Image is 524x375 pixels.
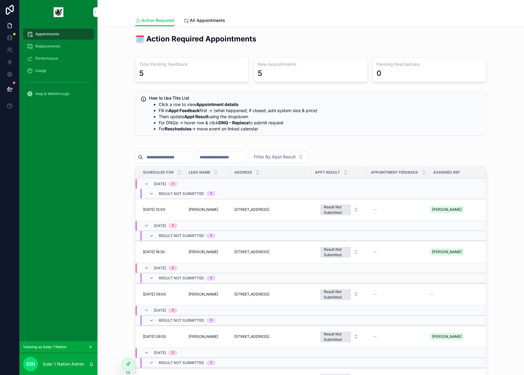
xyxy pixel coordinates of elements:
[371,170,418,175] span: Appointment Feedback
[258,69,262,78] div: 5
[35,56,58,61] span: Performance
[234,207,308,212] a: [STREET_ADDRESS]
[19,24,97,107] div: scrollable content
[371,205,426,214] a: --
[154,182,166,186] span: [DATE]
[315,243,363,260] a: Select Button
[159,233,204,238] span: Result Not Submitted
[234,292,308,297] a: [STREET_ADDRESS]
[315,170,340,175] span: Appt Result
[35,32,59,37] span: Appointments
[23,65,94,76] a: Usage
[324,247,347,258] div: Result Not Submitted
[172,223,174,228] div: 1
[430,247,479,257] a: [PERSON_NAME]
[172,308,174,313] div: 1
[189,207,218,212] span: [PERSON_NAME]
[159,360,204,365] span: Result Not Submitted
[315,244,363,260] button: Select Button
[143,207,181,212] a: [DATE] 10:00
[23,53,94,64] a: Performance
[234,170,252,175] span: Address
[189,292,218,297] span: [PERSON_NAME]
[154,223,166,228] span: [DATE]
[143,249,181,254] a: [DATE] 16:30
[26,360,35,368] span: S1N
[172,266,174,271] div: 1
[234,249,269,254] span: [STREET_ADDRESS]
[258,61,363,67] h3: New Appointments
[377,69,381,78] div: 0
[377,61,482,67] h3: Pending Reschedules
[35,68,46,73] span: Usage
[254,154,296,160] span: Filter By Appt Result
[184,114,208,119] strong: Appt Result
[432,207,462,212] span: [PERSON_NAME]
[143,207,165,212] span: [DATE] 10:00
[371,247,426,257] a: --
[159,276,204,281] span: Result Not Submitted
[172,182,174,186] div: 1
[234,334,269,339] span: [STREET_ADDRESS]
[430,332,479,341] a: [PERSON_NAME]
[35,44,60,49] span: Replacements
[149,101,481,132] div: - Click a row to view **Appointment details** - Fill in **Appt Feedback** first → (what happened;...
[190,17,225,23] span: All Appointments
[189,292,227,297] a: [PERSON_NAME]
[210,233,212,238] div: 1
[373,292,377,297] div: --
[143,292,181,297] a: [DATE] 09:00
[154,308,166,313] span: [DATE]
[189,249,218,254] span: [PERSON_NAME]
[143,249,165,254] span: [DATE] 16:30
[159,108,481,114] li: Fill in first → (what happened; if closed, add system size & price)
[135,34,486,44] h2: 🗓️ Action Required Appointments
[433,170,460,175] span: Assigned Rep
[234,207,269,212] span: [STREET_ADDRESS]
[315,286,363,303] a: Select Button
[154,266,166,271] span: [DATE]
[23,41,94,52] a: Replacements
[371,289,426,299] a: --
[234,292,269,297] span: [STREET_ADDRESS]
[315,328,363,345] a: Select Button
[172,350,174,355] div: 1
[234,249,308,254] a: [STREET_ADDRESS]
[135,15,174,27] a: Action Required
[189,207,227,212] a: [PERSON_NAME]
[210,276,212,281] div: 1
[143,170,174,175] span: Scheduled For
[159,318,204,323] span: Result Not Submitted
[373,334,377,339] div: --
[23,345,67,349] span: Viewing as Solar 1 Nation
[210,318,212,323] div: 1
[165,126,192,131] strong: Reschedules
[139,61,245,67] h3: Total Pending Feedback
[184,15,225,27] a: All Appointments
[149,96,481,100] h5: How to Use This List
[143,292,166,297] span: [DATE] 09:00
[196,102,239,107] strong: Appointment details
[210,191,212,196] div: 1
[315,201,363,218] a: Select Button
[143,334,166,339] span: [DATE] 09:00
[23,29,94,40] a: Appointments
[159,126,481,132] li: For → move event on linked calendar
[43,361,84,367] p: Solar 1 Nation Admin
[249,151,308,163] button: Select Button
[324,331,347,342] div: Result Not Submitted
[210,360,212,365] div: 1
[324,204,347,215] div: Result Not Submitted
[159,191,204,196] span: Result Not Submitted
[35,91,69,96] span: Help & Walkthrough
[430,205,479,214] a: [PERSON_NAME]
[373,207,377,212] div: --
[23,88,94,99] a: Help & Walkthrough
[189,170,210,175] span: Lead Name
[189,249,227,254] a: [PERSON_NAME]
[430,292,433,297] span: --
[432,249,462,254] span: [PERSON_NAME]
[143,334,181,339] a: [DATE] 09:00
[218,120,249,125] strong: DNQ – Replace
[139,69,143,78] div: 5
